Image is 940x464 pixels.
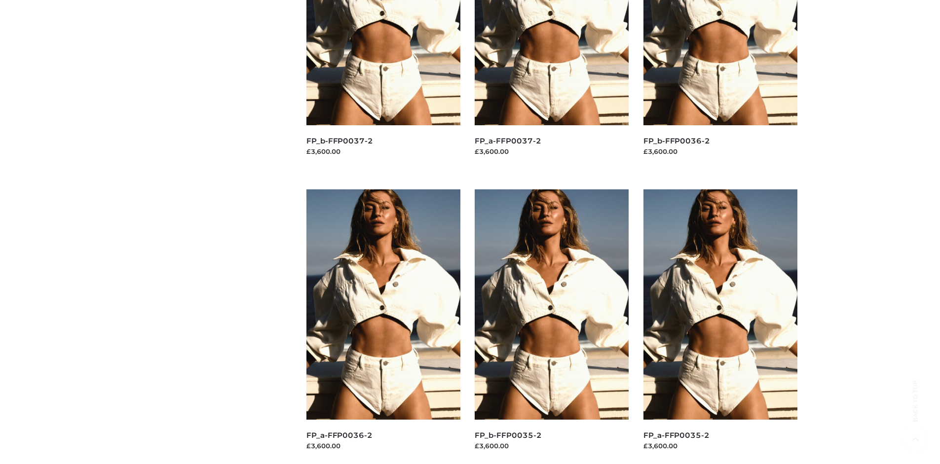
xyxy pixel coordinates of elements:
a: FP_b-FFP0036-2 [643,136,710,145]
a: FP_a-FFP0037-2 [475,136,541,145]
div: £3,600.00 [306,441,460,451]
div: £3,600.00 [306,146,460,156]
a: FP_a-FFP0036-2 [306,430,373,440]
a: FP_b-FFP0037-2 [306,136,373,145]
div: £3,600.00 [475,441,629,451]
div: £3,600.00 [643,146,797,156]
div: £3,600.00 [475,146,629,156]
div: £3,600.00 [643,441,797,451]
a: FP_b-FFP0035-2 [475,430,541,440]
a: FP_a-FFP0035-2 [643,430,710,440]
span: Back to top [903,397,928,422]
